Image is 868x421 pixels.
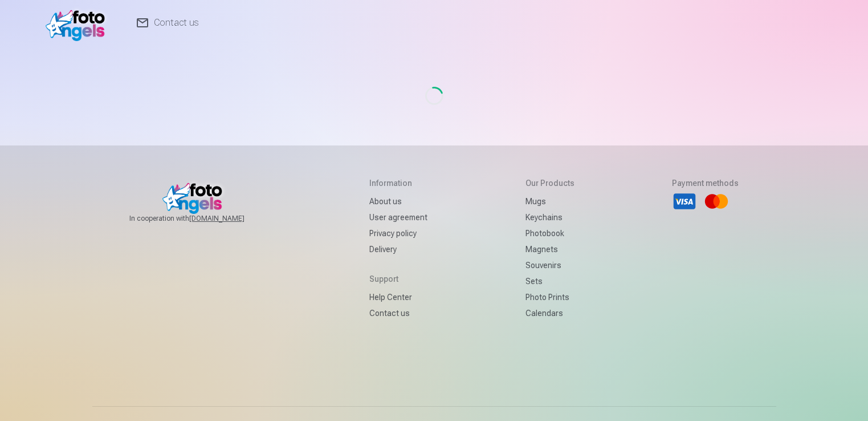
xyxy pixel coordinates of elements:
a: Delivery [369,241,427,257]
a: Sets [525,273,574,289]
a: User agreement [369,209,427,225]
img: /v1 [46,5,111,41]
li: Mastercard [704,189,729,214]
li: Visa [672,189,697,214]
h5: Support [369,273,427,285]
h5: Information [369,177,427,189]
a: Privacy policy [369,225,427,241]
a: About us [369,193,427,209]
a: Calendars [525,305,574,321]
a: [DOMAIN_NAME] [189,214,272,223]
a: Souvenirs [525,257,574,273]
a: Help Center [369,289,427,305]
h5: Payment methods [672,177,739,189]
h5: Our products [525,177,574,189]
a: Mugs [525,193,574,209]
a: Photo prints [525,289,574,305]
a: Contact us [369,305,427,321]
a: Photobook [525,225,574,241]
a: Magnets [525,241,574,257]
span: In cooperation with [129,214,272,223]
a: Keychains [525,209,574,225]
